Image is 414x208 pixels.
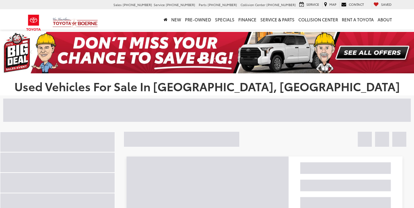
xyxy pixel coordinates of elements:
span: Parts [199,2,207,7]
span: [PHONE_NUMBER] [208,2,237,7]
span: [PHONE_NUMBER] [123,2,152,7]
span: Contact [349,2,364,7]
a: Map [322,2,338,8]
span: [PHONE_NUMBER] [266,2,296,7]
span: Service [306,2,319,7]
a: Service [298,2,321,8]
a: About [376,9,394,30]
a: My Saved Vehicles [372,2,393,8]
span: Service [154,2,165,7]
a: Collision Center [296,9,340,30]
span: [PHONE_NUMBER] [166,2,195,7]
a: Finance [236,9,258,30]
span: Collision Center [241,2,265,7]
a: Service & Parts: Opens in a new tab [258,9,296,30]
a: New [169,9,183,30]
img: Toyota [22,12,46,33]
span: Saved [381,2,392,7]
a: Pre-Owned [183,9,213,30]
span: Map [329,2,336,7]
img: Vic Vaughan Toyota of Boerne [52,17,98,28]
a: Specials [213,9,236,30]
a: Home [162,9,169,30]
a: Rent a Toyota [340,9,376,30]
a: Contact [340,2,365,8]
span: Sales [113,2,122,7]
